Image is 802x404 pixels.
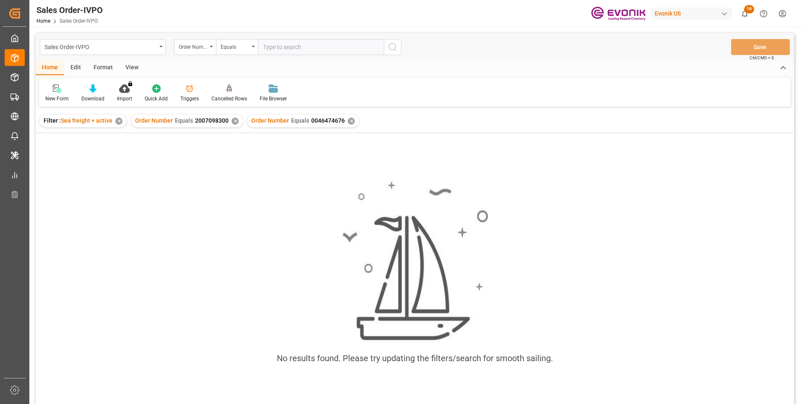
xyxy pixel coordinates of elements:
[36,18,50,24] a: Home
[36,4,103,16] div: Sales Order-IVPO
[754,4,773,23] button: Help Center
[145,95,168,102] div: Quick Add
[735,4,754,23] button: show 18 new notifications
[651,8,732,20] div: Evonik US
[221,41,249,51] div: Equals
[87,61,119,75] div: Format
[45,95,69,102] div: New Form
[211,95,247,102] div: Cancelled Rows
[174,39,216,55] button: open menu
[44,117,61,124] span: Filter :
[291,117,309,124] span: Equals
[44,41,156,52] div: Sales Order-IVPO
[348,118,355,125] div: ✕
[258,39,384,55] input: Type to search
[135,117,173,124] span: Order Number
[260,95,287,102] div: File Browser
[731,39,790,55] button: Save
[36,61,64,75] div: Home
[311,117,345,124] span: 0046474676
[61,117,112,124] span: Sea freight + active
[277,352,553,365] div: No results found. Please try updating the filters/search for smooth sailing.
[251,117,289,124] span: Order Number
[384,39,401,55] button: search button
[195,117,229,124] span: 2007098300
[651,5,735,21] button: Evonik US
[591,6,646,21] img: Evonik-brand-mark-Deep-Purple-RGB.jpeg_1700498283.jpeg
[175,117,193,124] span: Equals
[750,55,774,61] span: Ctrl/CMD + S
[81,95,104,102] div: Download
[119,61,145,75] div: View
[179,41,207,51] div: Order Number
[115,118,122,125] div: ✕
[744,5,754,13] span: 18
[216,39,258,55] button: open menu
[341,180,488,342] img: smooth_sailing.jpeg
[180,95,199,102] div: Triggers
[64,61,87,75] div: Edit
[232,118,239,125] div: ✕
[40,39,166,55] button: open menu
